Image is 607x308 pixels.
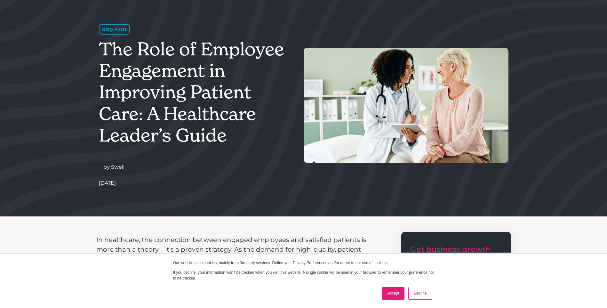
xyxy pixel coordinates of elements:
h3: Get business growth insights from us. [410,245,502,264]
p: In healthcare, the connection between engaged employees and satisfied patients is more than a the... [96,235,370,273]
div: Swell [111,163,124,171]
div: [DATE] [99,179,116,187]
a: Decline [408,287,432,300]
p: Our website uses cookies, mainly from 3rd party services. Define your Privacy Preferences and/or ... [173,260,434,266]
div: by [103,163,110,171]
div: Blog Posts [99,24,130,35]
h1: The Role of Employee Engagement in Improving Patient Care: A Healthcare Leader’s Guide [99,38,290,146]
a: Accept [382,287,405,300]
p: If you decline, your information won’t be tracked when you visit this website. A single cookie wi... [173,270,434,281]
